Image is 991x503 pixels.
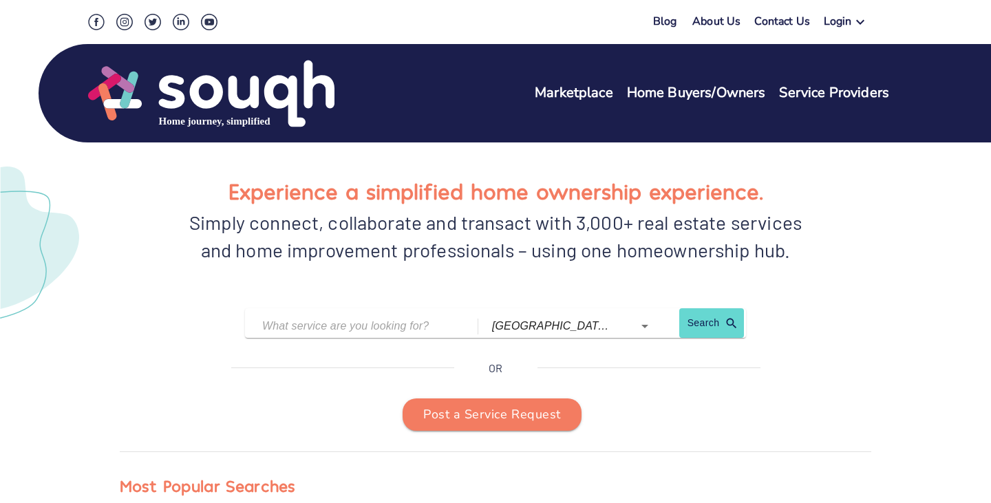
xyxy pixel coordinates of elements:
img: Youtube Social Icon [201,14,217,30]
a: Blog [653,14,677,29]
span: Post a Service Request [423,404,560,426]
h1: Experience a simplified home ownership experience. [228,173,763,208]
a: Marketplace [535,83,613,103]
a: Home Buyers/Owners [627,83,766,103]
p: OR [489,360,502,376]
img: Instagram Social Icon [116,14,133,30]
div: Simply connect, collaborate and transact with 3,000+ real estate services and home improvement pr... [182,208,809,264]
a: Service Providers [779,83,889,103]
img: Facebook Social Icon [88,14,105,30]
button: Post a Service Request [403,398,581,431]
a: About Us [692,14,740,34]
input: What service are you looking for? [262,315,443,336]
div: Most Popular Searches [120,473,295,499]
input: Which city? [492,315,615,336]
a: Contact Us [754,14,810,34]
img: LinkedIn Social Icon [173,14,189,30]
button: Open [635,317,654,336]
img: Souqh Logo [88,58,334,129]
div: Login [824,14,852,34]
img: Twitter Social Icon [145,14,161,30]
